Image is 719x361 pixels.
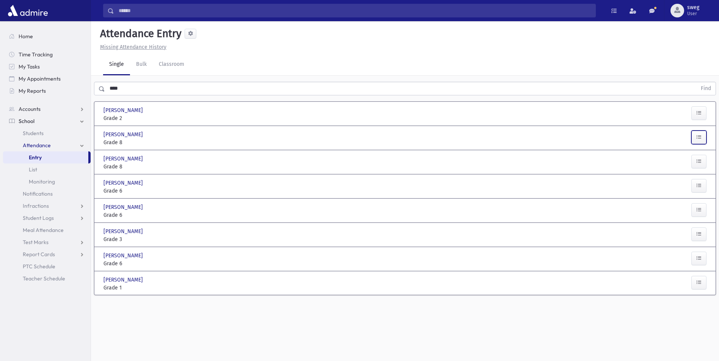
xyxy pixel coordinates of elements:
a: My Tasks [3,61,91,73]
span: [PERSON_NAME] [103,203,144,211]
a: Meal Attendance [3,224,91,236]
a: Home [3,30,91,42]
a: PTC Schedule [3,260,91,272]
span: Teacher Schedule [23,275,65,282]
a: School [3,115,91,127]
span: My Appointments [19,75,61,82]
a: Report Cards [3,248,91,260]
h5: Attendance Entry [97,27,182,40]
span: Infractions [23,202,49,209]
a: Attendance [3,139,91,151]
span: Students [23,130,44,137]
span: Time Tracking [19,51,53,58]
span: My Tasks [19,63,40,70]
span: [PERSON_NAME] [103,179,144,187]
span: Attendance [23,142,51,149]
a: My Appointments [3,73,91,85]
span: sweg [687,5,699,11]
input: Search [114,4,595,17]
span: Monitoring [29,178,55,185]
span: [PERSON_NAME] [103,155,144,163]
span: [PERSON_NAME] [103,227,144,235]
span: Accounts [19,106,41,112]
a: Single [103,54,130,75]
span: Grade 8 [103,163,198,171]
span: Grade 2 [103,114,198,122]
span: [PERSON_NAME] [103,276,144,284]
a: Monitoring [3,176,91,188]
a: Teacher Schedule [3,272,91,285]
span: Grade 3 [103,235,198,243]
a: Notifications [3,188,91,200]
a: Students [3,127,91,139]
span: Grade 6 [103,187,198,195]
a: Bulk [130,54,153,75]
span: Entry [29,154,42,161]
a: Student Logs [3,212,91,224]
a: Classroom [153,54,190,75]
a: My Reports [3,85,91,97]
span: Meal Attendance [23,227,64,233]
span: User [687,11,699,17]
span: [PERSON_NAME] [103,131,144,138]
a: Entry [3,151,88,163]
span: Grade 8 [103,138,198,146]
a: Time Tracking [3,48,91,61]
span: School [19,118,34,124]
span: Grade 6 [103,211,198,219]
u: Missing Attendance History [100,44,166,50]
img: AdmirePro [6,3,50,18]
span: Home [19,33,33,40]
span: [PERSON_NAME] [103,106,144,114]
a: List [3,163,91,176]
span: PTC Schedule [23,263,55,270]
span: My Reports [19,87,46,94]
a: Accounts [3,103,91,115]
span: Test Marks [23,239,49,246]
span: Student Logs [23,215,54,221]
a: Missing Attendance History [97,44,166,50]
a: Infractions [3,200,91,212]
span: Notifications [23,190,53,197]
a: Test Marks [3,236,91,248]
span: Grade 6 [103,260,198,268]
span: List [29,166,37,173]
span: Grade 1 [103,284,198,292]
button: Find [696,82,716,95]
span: [PERSON_NAME] [103,252,144,260]
span: Report Cards [23,251,55,258]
